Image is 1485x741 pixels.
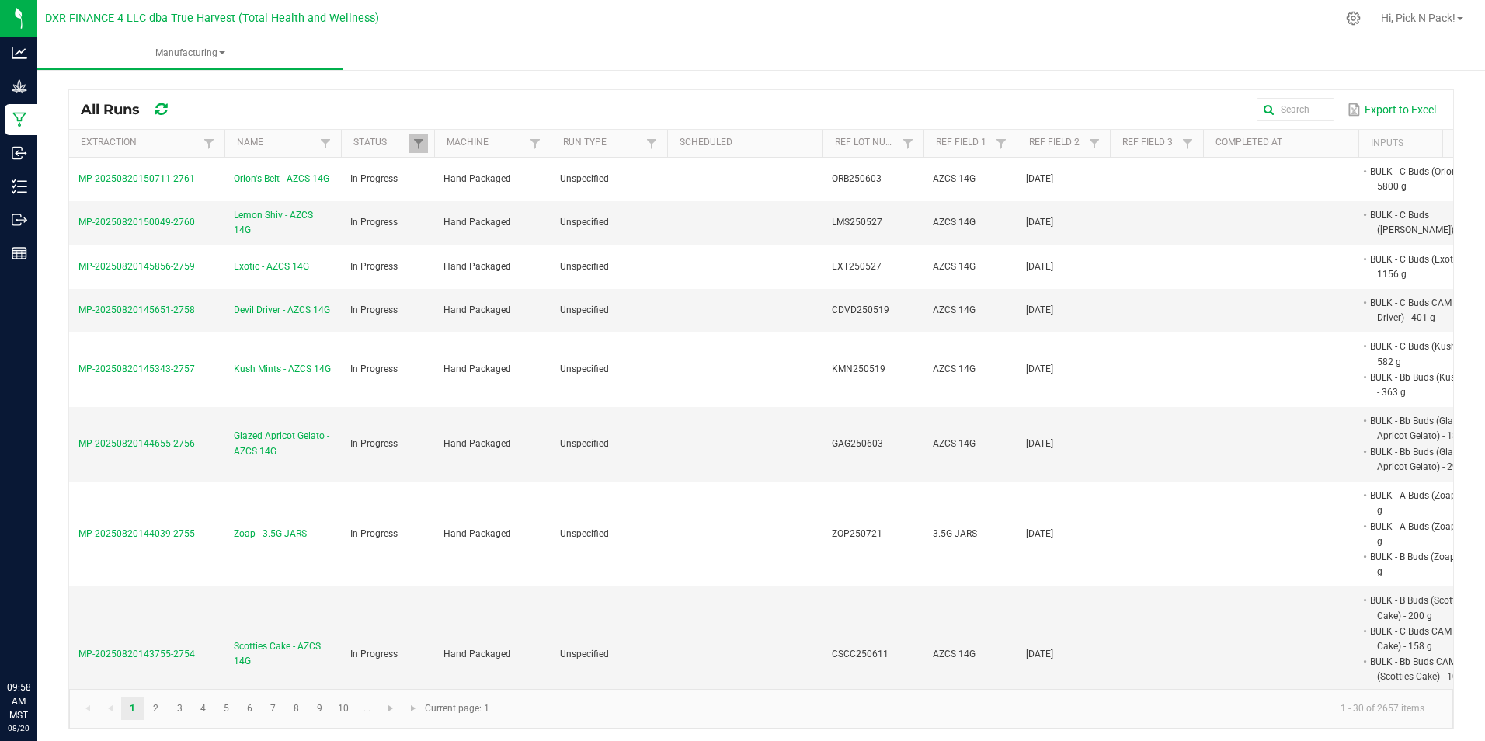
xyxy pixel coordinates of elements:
[1026,528,1053,539] span: [DATE]
[1026,649,1053,659] span: [DATE]
[1178,134,1197,153] a: Filter
[832,217,882,228] span: LMS250527
[499,696,1437,722] kendo-pager-info: 1 - 30 of 2657 items
[1344,96,1440,123] button: Export to Excel
[234,429,332,458] span: Glazed Apricot Gelato - AZCS 14G
[7,722,30,734] p: 08/20
[12,245,27,261] inline-svg: Reports
[933,217,976,228] span: AZCS 14G
[680,137,816,149] a: ScheduledSortable
[12,45,27,61] inline-svg: Analytics
[933,528,977,539] span: 3.5G JARS
[1257,98,1334,121] input: Search
[933,304,976,315] span: AZCS 14G
[992,134,1010,153] a: Filter
[234,259,309,274] span: Exotic - AZCS 14G
[12,112,27,127] inline-svg: Manufacturing
[350,304,398,315] span: In Progress
[832,649,889,659] span: CSCC250611
[832,528,882,539] span: ZOP250721
[234,208,332,238] span: Lemon Shiv - AZCS 14G
[560,173,609,184] span: Unspecified
[332,697,355,720] a: Page 10
[832,364,885,374] span: KMN250519
[350,217,398,228] span: In Progress
[78,261,195,272] span: MP-20250820145856-2759
[1085,134,1104,153] a: Filter
[933,649,976,659] span: AZCS 14G
[832,438,883,449] span: GAG250603
[1344,11,1363,26] div: Manage settings
[169,697,191,720] a: Page 3
[933,173,976,184] span: AZCS 14G
[350,261,398,272] span: In Progress
[409,134,428,153] a: Filter
[215,697,238,720] a: Page 5
[16,617,62,663] iframe: Resource center
[234,639,332,669] span: Scotties Cake - AZCS 14G
[443,173,511,184] span: Hand Packaged
[560,261,609,272] span: Unspecified
[262,697,284,720] a: Page 7
[443,649,511,659] span: Hand Packaged
[402,697,425,720] a: Go to the last page
[78,173,195,184] span: MP-20250820150711-2761
[353,137,409,149] a: StatusSortable
[447,137,525,149] a: MachineSortable
[350,173,398,184] span: In Progress
[1026,304,1053,315] span: [DATE]
[1122,137,1177,149] a: Ref Field 3Sortable
[234,527,307,541] span: Zoap - 3.5G JARS
[832,173,882,184] span: ORB250603
[12,145,27,161] inline-svg: Inbound
[356,697,378,720] a: Page 11
[350,438,398,449] span: In Progress
[899,134,917,153] a: Filter
[933,438,976,449] span: AZCS 14G
[443,364,511,374] span: Hand Packaged
[37,37,343,70] a: Manufacturing
[560,528,609,539] span: Unspecified
[832,304,889,315] span: CDVD250519
[560,217,609,228] span: Unspecified
[1026,438,1053,449] span: [DATE]
[46,614,64,633] iframe: Resource center unread badge
[1215,137,1352,149] a: Completed AtSortable
[78,649,195,659] span: MP-20250820143755-2754
[384,702,397,715] span: Go to the next page
[350,649,398,659] span: In Progress
[936,137,991,149] a: Ref Field 1Sortable
[563,137,642,149] a: Run TypeSortable
[12,78,27,94] inline-svg: Grow
[1026,364,1053,374] span: [DATE]
[1381,12,1455,24] span: Hi, Pick N Pack!
[78,438,195,449] span: MP-20250820144655-2756
[12,179,27,194] inline-svg: Inventory
[81,137,199,149] a: ExtractionSortable
[443,217,511,228] span: Hand Packaged
[832,261,882,272] span: EXT250527
[316,134,335,153] a: Filter
[78,528,195,539] span: MP-20250820144039-2755
[933,261,976,272] span: AZCS 14G
[443,528,511,539] span: Hand Packaged
[37,47,343,60] span: Manufacturing
[192,697,214,720] a: Page 4
[78,364,195,374] span: MP-20250820145343-2757
[1026,173,1053,184] span: [DATE]
[238,697,261,720] a: Page 6
[350,364,398,374] span: In Progress
[234,362,331,377] span: Kush Mints - AZCS 14G
[443,438,511,449] span: Hand Packaged
[443,304,511,315] span: Hand Packaged
[81,96,194,123] div: All Runs
[69,689,1453,729] kendo-pager: Current page: 1
[200,134,218,153] a: Filter
[560,649,609,659] span: Unspecified
[408,702,420,715] span: Go to the last page
[1026,261,1053,272] span: [DATE]
[144,697,167,720] a: Page 2
[933,364,976,374] span: AZCS 14G
[285,697,308,720] a: Page 8
[642,134,661,153] a: Filter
